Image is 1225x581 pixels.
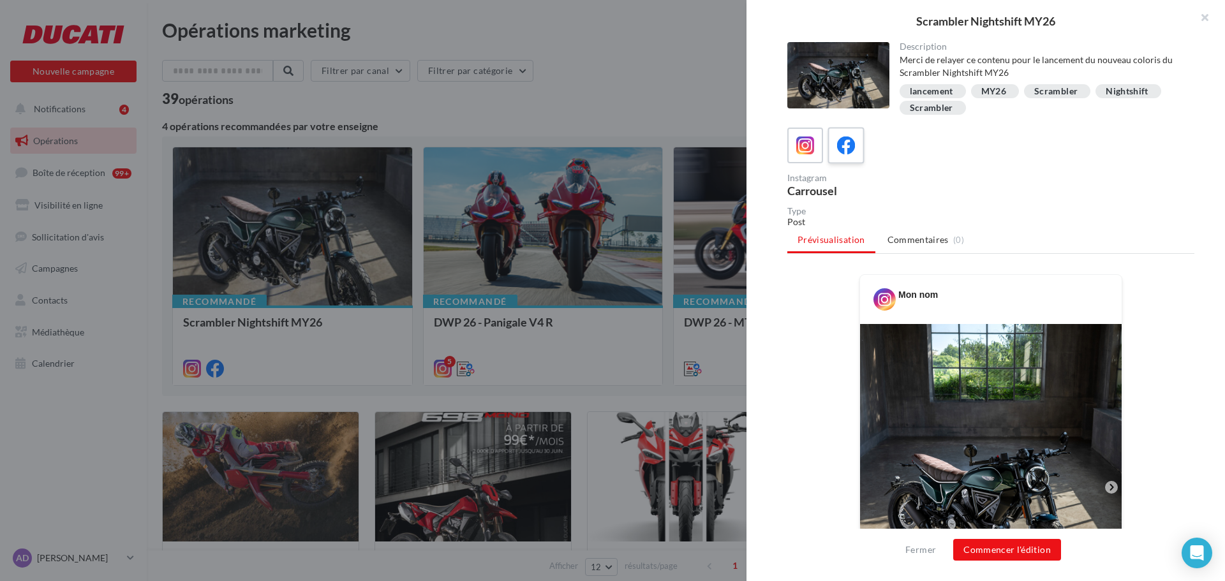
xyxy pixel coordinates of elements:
[887,233,949,246] span: Commentaires
[767,15,1205,27] div: Scrambler Nightshift MY26
[981,87,1006,96] div: MY26
[953,235,964,245] span: (0)
[1182,538,1212,568] div: Open Intercom Messenger
[1034,87,1078,96] div: Scrambler
[900,42,1185,51] div: Description
[953,539,1061,561] button: Commencer l'édition
[900,542,941,557] button: Fermer
[910,87,953,96] div: lancement
[787,173,986,182] div: Instagram
[900,54,1185,79] div: Merci de relayer ce contenu pour le lancement du nouveau coloris du Scrambler Nightshift MY26
[787,207,1194,216] div: Type
[910,103,953,113] div: Scrambler
[787,216,1194,228] div: Post
[1106,87,1148,96] div: Nightshift
[787,185,986,196] div: Carrousel
[898,288,938,301] div: Mon nom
